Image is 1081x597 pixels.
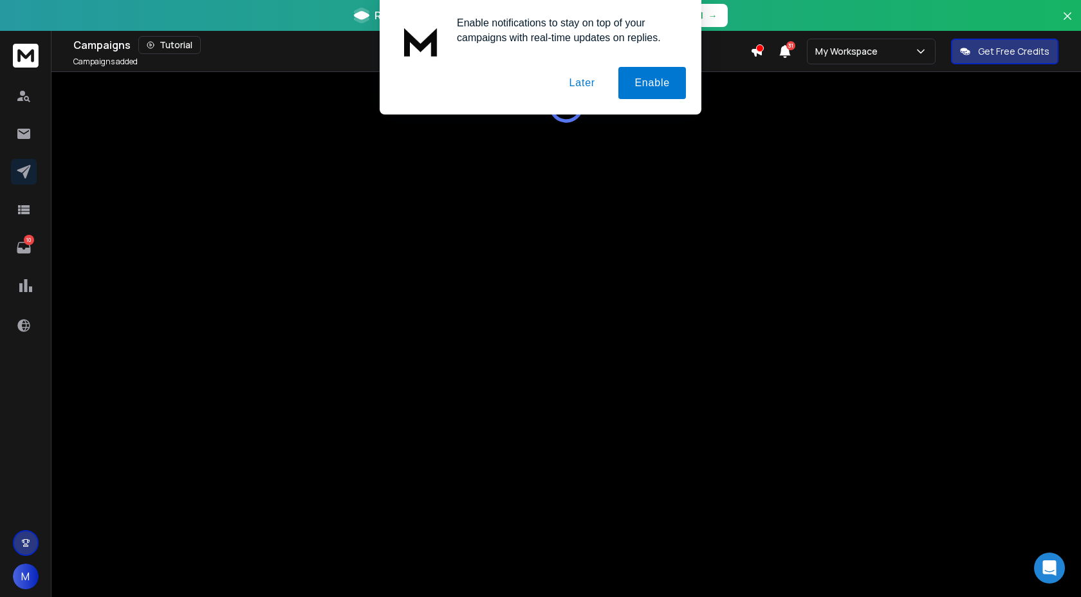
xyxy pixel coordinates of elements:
a: 10 [11,235,37,261]
p: 10 [24,235,34,245]
button: Enable [618,67,686,99]
img: notification icon [395,15,447,67]
div: Enable notifications to stay on top of your campaigns with real-time updates on replies. [447,15,686,45]
button: M [13,564,39,589]
div: Open Intercom Messenger [1034,553,1065,583]
button: Later [553,67,611,99]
